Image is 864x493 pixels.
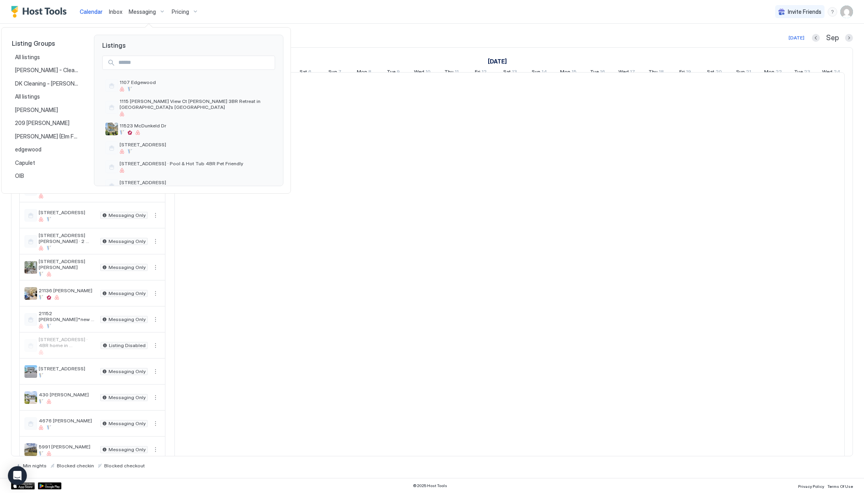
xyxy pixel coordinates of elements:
span: [PERSON_NAME] (Elm Forest/ [GEOGRAPHIC_DATA]) [15,133,78,140]
span: 209 [PERSON_NAME] [15,120,71,127]
span: All listings [15,54,41,61]
span: [STREET_ADDRESS] [120,142,272,148]
span: [PERSON_NAME] view - [GEOGRAPHIC_DATA] [15,186,78,193]
span: DK Cleaning - [PERSON_NAME] [15,80,78,87]
span: 1107 Edgewood [120,79,272,85]
input: Input Field [115,56,275,69]
span: [PERSON_NAME] - Cleaner [15,67,78,74]
span: OIB [15,172,25,179]
span: [STREET_ADDRESS] [120,179,272,185]
span: [PERSON_NAME] [15,106,59,114]
span: edgewood [15,146,43,153]
div: listing image [105,123,118,135]
span: Listings [94,35,283,49]
span: All listings [15,93,41,100]
span: Capulet [15,159,36,166]
span: [STREET_ADDRESS] · Pool & Hot Tub 4BR Pet Friendly [120,161,272,166]
div: Open Intercom Messenger [8,466,27,485]
span: 11523 McDunkeld Dr [120,123,272,129]
span: Listing Groups [12,39,81,47]
span: 1115 [PERSON_NAME] View Ct [PERSON_NAME] 3BR Retreat in [GEOGRAPHIC_DATA]’s [GEOGRAPHIC_DATA] [120,98,272,110]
